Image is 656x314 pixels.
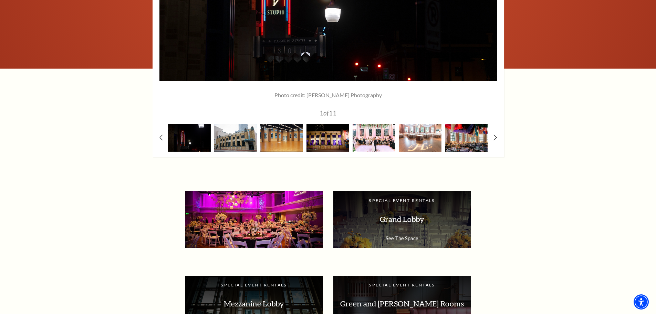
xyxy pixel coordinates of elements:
a: Special Event Rentals Grand Lobby See The Space [333,191,471,248]
img: A spacious, well-lit room with wooden flooring, large windows, and curtains, suitable for events ... [260,124,303,152]
p: Special Event Rentals [340,198,464,203]
img: A neon sign reading "McDAVID STUDIO" illuminates the night, with a full moon visible above and st... [168,124,211,152]
p: See The Space [340,235,464,241]
img: A historic building with a decorative facade, featuring brickwork and large windows, alongside a ... [214,124,257,152]
p: Special Event Rentals [340,283,464,288]
span: of [323,109,329,117]
p: Grand Lobby [340,209,464,230]
img: A beautifully decorated event space with colorful streamers hanging from the ceiling, elegant tab... [445,124,488,152]
img: A spacious event venue with elegantly set tables, soft lighting, and a chandelier, featuring a sp... [399,124,441,152]
img: A night view of a building with purple-lit windows and art deco architectural details, alongside ... [306,124,349,152]
div: Accessibility Menu [634,294,649,310]
img: A couple dances at their wedding reception, surrounded by elegantly dressed guests and floral dec... [353,124,395,152]
p: Special Event Rentals [192,283,316,288]
p: 1 11 [196,110,461,116]
p: Photo credit: [PERSON_NAME] Photography [196,91,461,99]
